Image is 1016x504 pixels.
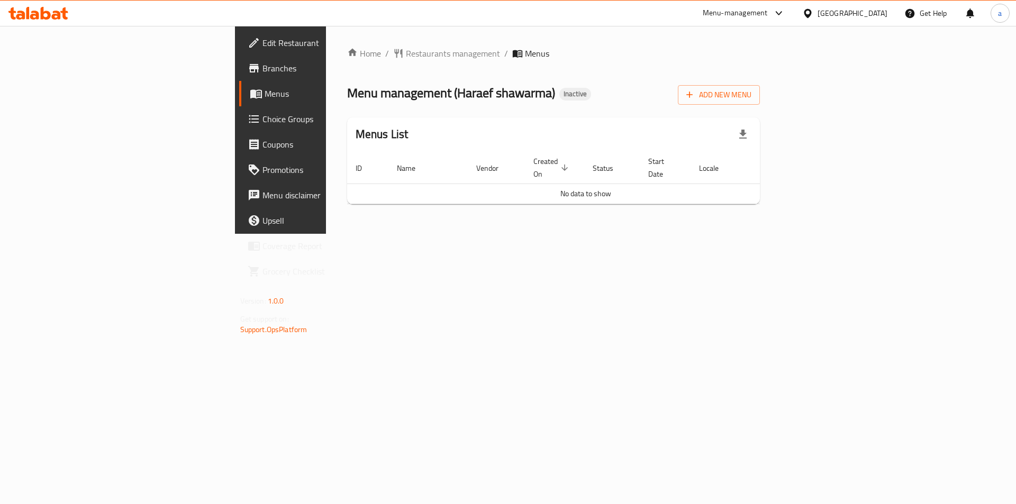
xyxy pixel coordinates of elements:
[678,85,760,105] button: Add New Menu
[648,155,678,180] span: Start Date
[347,152,824,204] table: enhanced table
[686,88,751,102] span: Add New Menu
[239,157,405,182] a: Promotions
[393,47,500,60] a: Restaurants management
[397,162,429,175] span: Name
[268,294,284,308] span: 1.0.0
[239,259,405,284] a: Grocery Checklist
[262,189,396,201] span: Menu disclaimer
[745,152,824,184] th: Actions
[262,138,396,151] span: Coupons
[239,132,405,157] a: Coupons
[239,30,405,56] a: Edit Restaurant
[699,162,732,175] span: Locale
[533,155,571,180] span: Created On
[262,113,396,125] span: Choice Groups
[240,323,307,336] a: Support.OpsPlatform
[593,162,627,175] span: Status
[239,106,405,132] a: Choice Groups
[239,56,405,81] a: Branches
[347,47,760,60] nav: breadcrumb
[262,62,396,75] span: Branches
[703,7,768,20] div: Menu-management
[262,163,396,176] span: Promotions
[818,7,887,19] div: [GEOGRAPHIC_DATA]
[356,162,376,175] span: ID
[262,240,396,252] span: Coverage Report
[262,36,396,49] span: Edit Restaurant
[476,162,512,175] span: Vendor
[406,47,500,60] span: Restaurants management
[239,81,405,106] a: Menus
[239,182,405,208] a: Menu disclaimer
[730,122,756,147] div: Export file
[239,208,405,233] a: Upsell
[262,214,396,227] span: Upsell
[559,89,591,98] span: Inactive
[998,7,1002,19] span: a
[265,87,396,100] span: Menus
[240,294,266,308] span: Version:
[560,187,611,200] span: No data to show
[240,312,289,326] span: Get support on:
[525,47,549,60] span: Menus
[356,126,409,142] h2: Menus List
[559,88,591,100] div: Inactive
[347,81,555,105] span: Menu management ( Haraef shawarma )
[239,233,405,259] a: Coverage Report
[262,265,396,278] span: Grocery Checklist
[504,47,508,60] li: /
